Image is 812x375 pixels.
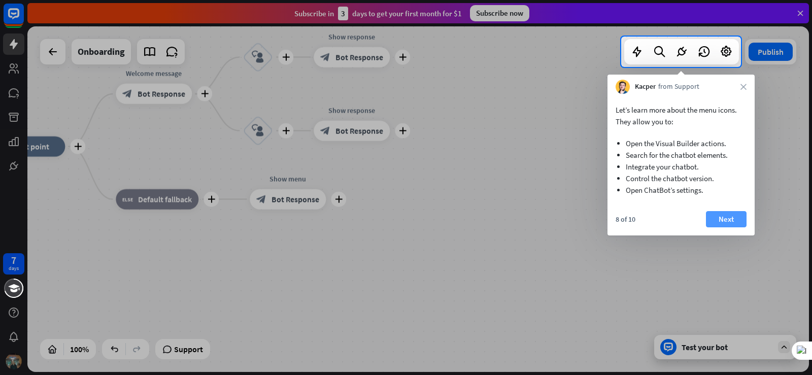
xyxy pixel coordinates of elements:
div: 8 of 10 [616,215,635,224]
li: Open the Visual Builder actions. [626,138,736,149]
i: close [740,84,747,90]
button: Open LiveChat chat widget [8,4,39,35]
li: Open ChatBot’s settings. [626,184,736,196]
p: Let’s learn more about the menu icons. They allow you to: [616,104,747,127]
span: from Support [658,82,699,92]
li: Search for the chatbot elements. [626,149,736,161]
span: Kacper [635,82,656,92]
button: Next [706,211,747,227]
li: Control the chatbot version. [626,173,736,184]
li: Integrate your chatbot. [626,161,736,173]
